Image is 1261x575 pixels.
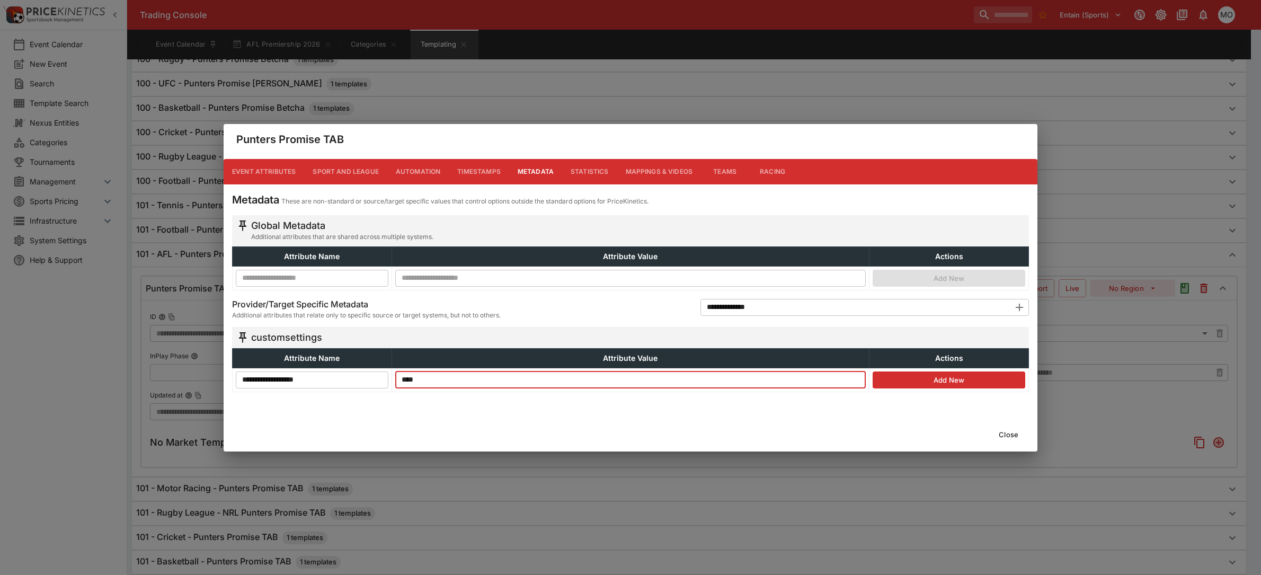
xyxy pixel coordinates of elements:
button: Sport and League [304,159,387,184]
button: Add New [873,371,1025,388]
button: Statistics [562,159,617,184]
h6: Provider/Target Specific Metadata [232,299,501,310]
th: Actions [869,246,1029,266]
button: Event Attributes [224,159,304,184]
p: These are non-standard or source/target specific values that control options outside the standard... [281,196,649,207]
th: Attribute Value [392,246,869,266]
h5: Global Metadata [251,219,433,232]
button: Timestamps [449,159,509,184]
span: Additional attributes that are shared across multiple systems. [251,232,433,242]
th: Attribute Name [233,246,392,266]
span: Additional attributes that relate only to specific source or target systems, but not to others. [232,310,501,321]
h4: Punters Promise TAB [236,132,344,146]
button: Metadata [509,159,562,184]
th: Attribute Value [392,348,869,368]
th: Attribute Name [233,348,392,368]
th: Actions [869,348,1029,368]
h4: Metadata [232,193,279,207]
button: Close [992,426,1025,443]
button: Racing [749,159,796,184]
h5: customsettings [251,331,322,343]
button: Teams [701,159,749,184]
button: Mappings & Videos [617,159,701,184]
button: Automation [387,159,449,184]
